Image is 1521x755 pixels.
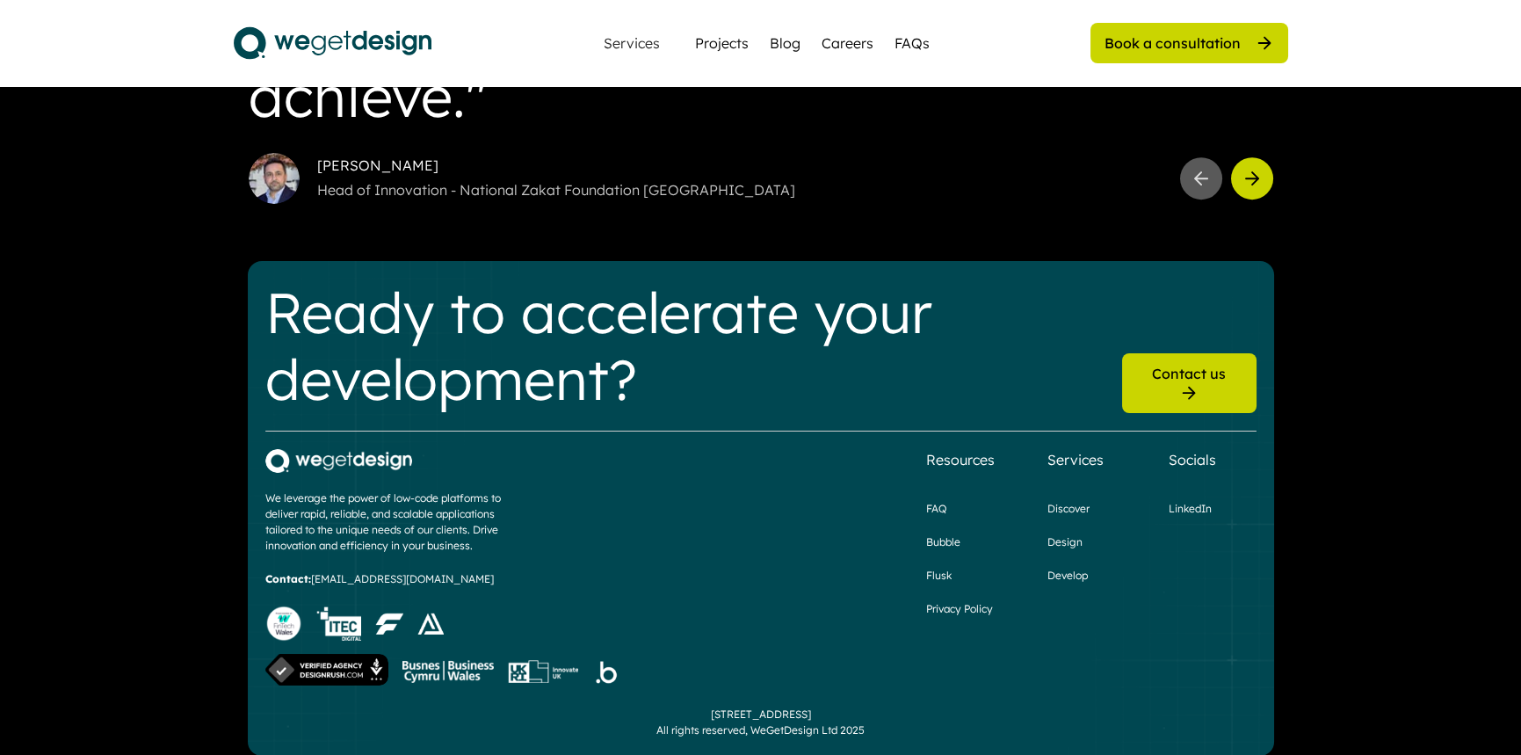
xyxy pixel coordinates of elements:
img: Verified%20Agency%20v3.png [265,654,388,686]
img: innovate-sub-logo%201%20%281%29.png [508,660,578,683]
div: We leverage the power of low-code platforms to deliver rapid, reliable, and scalable applications... [265,490,529,554]
a: FAQs [894,33,930,54]
a: Projects [695,33,749,54]
img: HNYRHc.tif.png [316,606,361,641]
img: 4b569577-11d7-4442-95fc-ebbb524e5eb8.png [265,449,412,473]
a: Flusk [926,568,952,584]
a: Privacy Policy [926,601,993,617]
img: Website%20Badge%20Light%201.png [265,605,302,642]
div: Head of Innovation - National Zakat Foundation [GEOGRAPHIC_DATA] [317,179,1166,200]
a: Bubble [926,534,960,550]
div: Ready to accelerate your development? [265,279,1108,414]
a: Careers [822,33,873,54]
div: Services [1047,449,1104,470]
a: Design [1047,534,1083,550]
a: LinkedIn [1169,501,1212,517]
a: Discover [1047,501,1090,517]
a: Develop [1047,568,1088,584]
a: Blog [770,33,800,54]
div: [STREET_ADDRESS] All rights reserved, WeGetDesign Ltd 2025 [656,707,865,738]
div: [EMAIL_ADDRESS][DOMAIN_NAME] [265,571,494,587]
div: [PERSON_NAME] [317,156,1166,175]
img: Group%201287.png [592,657,619,687]
img: Layer_1.png [417,613,444,635]
div: Services [597,36,667,50]
img: image%201%20%281%29.png [375,613,403,635]
div: Socials [1169,449,1216,470]
div: Contact us [1152,364,1226,383]
div: Resources [926,449,995,470]
img: Group%201286.png [402,660,494,683]
img: 1671710238819.jpeg [249,153,300,204]
strong: Contact: [265,572,311,585]
img: logo.svg [234,21,431,65]
a: FAQ [926,501,946,517]
div: Book a consultation [1105,33,1241,53]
